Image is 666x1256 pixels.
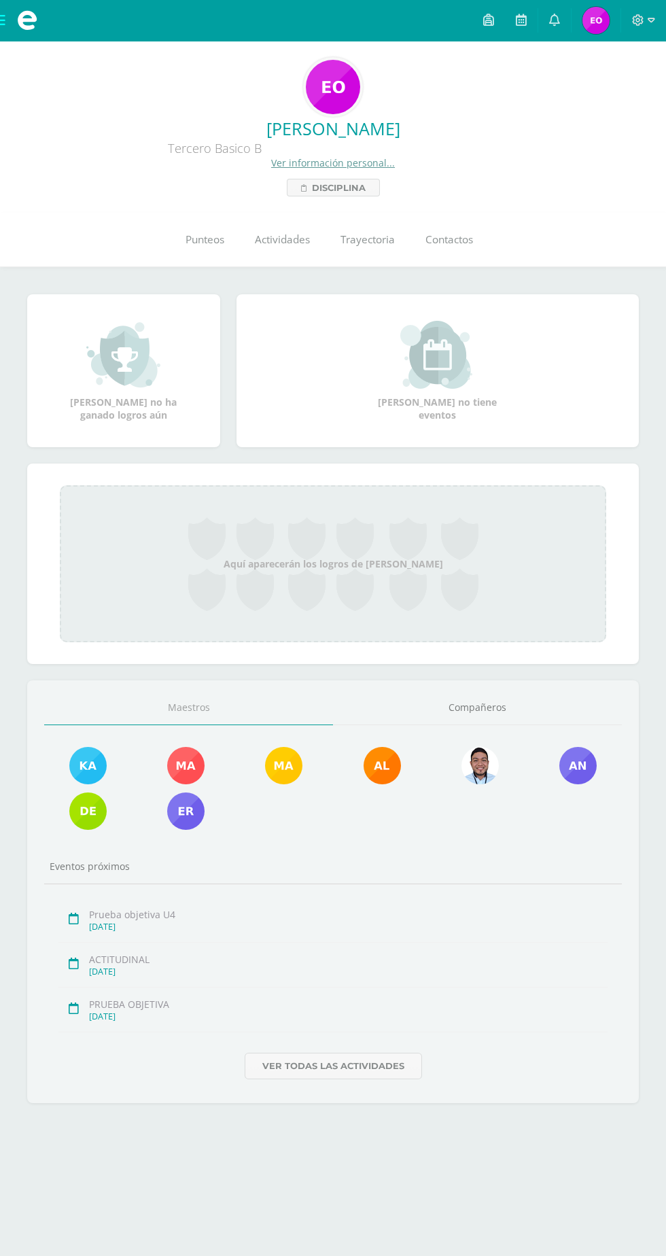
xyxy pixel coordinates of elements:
[69,747,107,784] img: 1c285e60f6ff79110def83009e9e501a.png
[559,747,597,784] img: 5b69ea46538634a852163c0590dc3ff7.png
[44,860,622,873] div: Eventos próximos
[239,213,325,267] a: Actividades
[410,213,488,267] a: Contactos
[255,232,310,247] span: Actividades
[69,792,107,830] img: 13db4c08e544ead93a1678712b735bab.png
[170,213,239,267] a: Punteos
[89,908,608,921] div: Prueba objetiva U4
[186,232,224,247] span: Punteos
[44,691,333,725] a: Maestros
[245,1053,422,1079] a: Ver todas las actividades
[265,747,302,784] img: f5bcdfe112135d8e2907dab10a7547e4.png
[89,966,608,977] div: [DATE]
[582,7,610,34] img: f72a3625bd08d18753bdaa55ef8aee1f.png
[89,998,608,1011] div: PRUEBA OBJETIVA
[370,321,506,421] div: [PERSON_NAME] no tiene eventos
[56,321,192,421] div: [PERSON_NAME] no ha ganado logros aún
[89,921,608,932] div: [DATE]
[425,232,473,247] span: Contactos
[340,232,395,247] span: Trayectoria
[287,179,380,196] a: Disciplina
[11,117,655,140] a: [PERSON_NAME]
[86,321,160,389] img: achievement_small.png
[89,953,608,966] div: ACTITUDINAL
[364,747,401,784] img: d015825c49c7989f71d1fd9a85bb1a15.png
[271,156,395,169] a: Ver información personal...
[89,1011,608,1022] div: [DATE]
[11,140,419,156] div: Tercero Basico B
[400,321,474,389] img: event_small.png
[333,691,622,725] a: Compañeros
[167,792,205,830] img: 3b51858fa93919ca30eb1aad2d2e7161.png
[167,747,205,784] img: c020eebe47570ddd332f87e65077e1d5.png
[461,747,499,784] img: 6bf64b0700033a2ca3395562ad6aa597.png
[325,213,410,267] a: Trayectoria
[60,485,606,642] div: Aquí aparecerán los logros de [PERSON_NAME]
[312,179,366,196] span: Disciplina
[306,60,360,114] img: 1f2e8e37630fc34ac18bb8c35a21a511.png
